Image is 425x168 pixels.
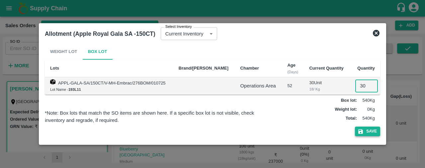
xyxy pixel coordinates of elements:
[355,80,378,92] input: 0
[83,44,113,60] button: Box Lot
[240,82,277,89] div: Operations Area
[165,24,192,29] label: Select Inventory
[304,77,350,95] td: 30 Unit
[240,66,259,71] b: Chamber
[45,30,155,37] b: Allotment (Apple Royal Gala SA -150CT)
[358,115,375,122] p: 540 Kg
[165,30,204,37] p: Current Inventory
[50,86,168,92] div: Lot Name -
[68,87,81,91] b: 193L11
[309,66,343,71] b: Current Quantity
[335,106,357,113] label: Weight lot :
[341,97,357,104] label: Box lot :
[287,69,298,75] div: (Days)
[45,77,173,95] td: APPL-GALA-SA/150CT/V-MH-Embrac/276BOM/010725
[346,115,357,122] label: Total :
[358,97,375,104] p: 540 Kg
[50,66,59,71] b: Lots
[179,66,228,71] b: Brand/[PERSON_NAME]
[309,86,344,92] div: 18 / Kg
[282,77,304,95] td: 52
[287,63,296,68] b: Age
[355,127,380,136] button: Save
[45,109,268,124] div: *Note: Box lots that match the SO items are shown here. If a specific box lot is not visible, che...
[357,66,375,71] b: Quantity
[50,79,55,84] img: box
[358,106,375,113] p: 0 Kg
